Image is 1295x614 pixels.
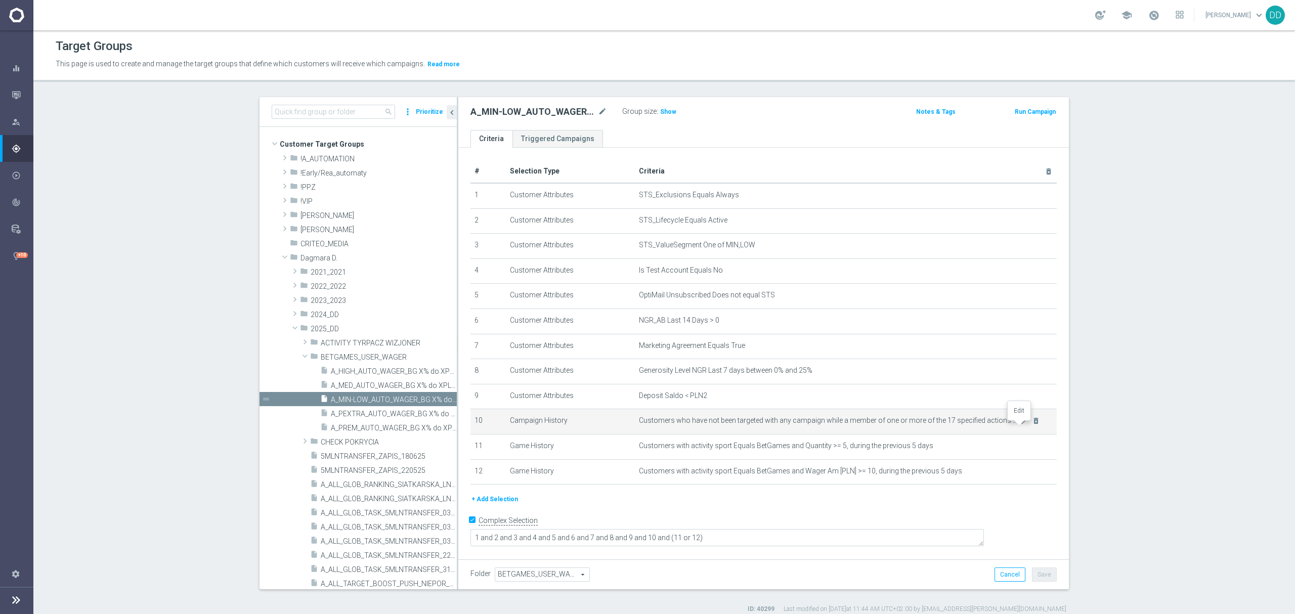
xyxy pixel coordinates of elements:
span: Customer Target Groups [280,137,457,151]
i: folder [290,154,298,165]
i: insert_drive_file [310,479,318,491]
td: Customer Attributes [506,359,635,384]
span: !A_AUTOMATION [300,155,457,163]
a: Triggered Campaigns [512,130,603,148]
span: 2022_2022 [311,282,457,291]
i: folder [300,281,308,293]
span: A_PEXTRA_AUTO_WAGER_BG X% do XPLN_14d [331,410,457,418]
a: Criteria [470,130,512,148]
span: A_ALL_TARGET_BOOST_PUSH_NIEPOR_040625 [321,580,457,588]
td: Customer Attributes [506,309,635,334]
td: 8 [470,359,506,384]
button: Save [1032,567,1057,582]
span: A_ALL_GLOB_RANKING_SIATKARSKA_LN_100K_300725 [321,480,457,489]
i: mode_edit [598,106,607,118]
i: delete_forever [1045,167,1053,176]
td: Customer Attributes [506,384,635,409]
span: And&#x17C;elika B. [300,211,457,220]
i: delete_forever [1032,417,1040,425]
div: Explore [12,117,33,126]
span: Show [660,108,676,115]
i: folder [290,168,298,180]
span: ACTIVITY TYRPACZ WIZJONER [321,339,457,347]
button: Prioritize [414,105,445,119]
i: folder [290,196,298,208]
i: insert_drive_file [320,366,328,378]
div: Mission Control [11,91,33,99]
span: A_PREM_AUTO_WAGER_BG X% do XPLN_14d [331,424,457,432]
label: Last modified on [DATE] at 11:44 AM UTC+02:00 by [EMAIL_ADDRESS][PERSON_NAME][DOMAIN_NAME] [784,605,1066,613]
div: DD [1266,6,1285,25]
i: folder [290,253,298,265]
div: Dashboard [12,55,33,81]
td: 7 [470,334,506,359]
td: Customer Attributes [506,234,635,259]
div: Analyze [12,198,33,207]
button: play_circle_outline Execute [11,171,33,180]
button: lightbulb Optibot +10 [11,252,33,260]
th: # [470,160,506,183]
span: school [1121,10,1132,21]
i: folder [310,352,318,364]
i: insert_drive_file [320,380,328,392]
td: Customer Attributes [506,258,635,284]
i: more_vert [403,105,413,119]
span: 2025_DD [311,325,457,333]
span: Is Test Account Equals No [639,266,723,275]
span: 5MLNTRANSFER_ZAPIS_180625 [321,452,457,461]
span: This page is used to create and manage the target groups that define which customers will receive... [56,60,425,68]
button: + Add Selection [470,494,519,505]
td: 11 [470,434,506,459]
span: !Early/Rea_automaty [300,169,457,178]
i: insert_drive_file [320,423,328,434]
i: insert_drive_file [310,494,318,505]
div: Plan [12,144,33,153]
div: Execute [12,171,33,180]
i: lightbulb [12,251,21,260]
td: 6 [470,309,506,334]
i: insert_drive_file [320,394,328,406]
span: Criteria [639,167,665,175]
td: 3 [470,234,506,259]
span: STS_Exclusions Equals Always [639,191,739,199]
div: Mission Control [12,81,33,108]
span: !PPZ [300,183,457,192]
span: STS_Lifecycle Equals Active [639,216,727,225]
span: Dagmara D. [300,254,457,262]
button: track_changes Analyze [11,198,33,206]
i: folder [300,310,308,321]
i: insert_drive_file [320,409,328,420]
td: Customer Attributes [506,208,635,234]
span: Marketing Agreement Equals True [639,341,745,350]
input: Quick find group or folder [272,105,395,119]
button: Cancel [995,567,1025,582]
div: gps_fixed Plan [11,145,33,153]
i: insert_drive_file [310,508,318,519]
div: Optibot [12,242,33,269]
span: A_ALL_GLOB_TASK_5MLNTRANSFER_030725_PUSH_ZAP4ZAD [321,537,457,546]
i: folder [290,210,298,222]
i: folder [290,225,298,236]
i: insert_drive_file [310,564,318,576]
span: CHECK POKRYCIA [321,438,457,447]
span: 2021_2021 [311,268,457,277]
td: 4 [470,258,506,284]
i: insert_drive_file [310,550,318,562]
i: mode_edit [1020,417,1028,425]
i: folder [290,182,298,194]
span: A_ALL_GLOB_TASK_5MLNTRANSFER_220525_EMAIL [321,551,457,560]
td: 10 [470,409,506,434]
label: Complex Selection [479,516,538,525]
i: equalizer [12,64,21,73]
span: Antoni L. [300,226,457,234]
span: A_MIN-LOW_AUTO_WAGER_BG X% do XPLN_14d [331,396,457,404]
i: insert_drive_file [310,522,318,534]
td: Customer Attributes [506,284,635,309]
div: +10 [16,252,28,258]
button: Read more [426,59,461,70]
span: A_ALL_GLOB_TASK_5MLNTRANSFER_030725_PUSH_ZAP0-1ZAD [321,509,457,517]
td: Customer Attributes [506,183,635,208]
span: CRITEO_MEDIA [300,240,457,248]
